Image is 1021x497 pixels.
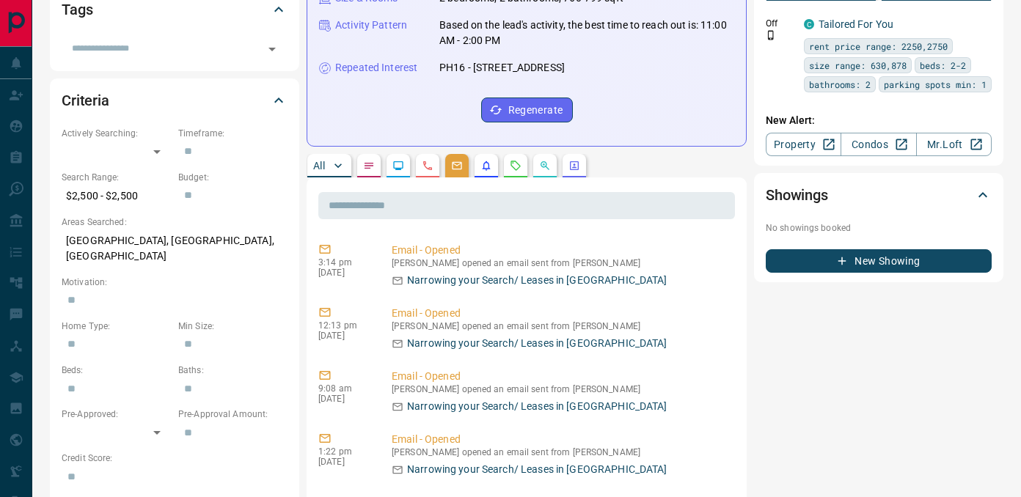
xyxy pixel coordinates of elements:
p: [PERSON_NAME] opened an email sent from [PERSON_NAME] [392,384,729,394]
p: 12:13 pm [318,320,370,331]
p: Motivation: [62,276,288,289]
span: parking spots min: 1 [884,77,987,92]
p: Search Range: [62,171,171,184]
p: Timeframe: [178,127,288,140]
a: Mr.Loft [916,133,992,156]
p: Narrowing your Search/ Leases in [GEOGRAPHIC_DATA] [407,273,667,288]
div: condos.ca [804,19,814,29]
svg: Notes [363,160,375,172]
p: $2,500 - $2,500 [62,184,171,208]
p: Pre-Approval Amount: [178,408,288,421]
svg: Requests [510,160,522,172]
p: Email - Opened [392,306,729,321]
p: All [313,161,325,171]
p: [PERSON_NAME] opened an email sent from [PERSON_NAME] [392,258,729,268]
h2: Showings [766,183,828,207]
svg: Agent Actions [568,160,580,172]
p: Activity Pattern [335,18,407,33]
p: Narrowing your Search/ Leases in [GEOGRAPHIC_DATA] [407,336,667,351]
p: [PERSON_NAME] opened an email sent from [PERSON_NAME] [392,321,729,331]
p: [GEOGRAPHIC_DATA], [GEOGRAPHIC_DATA], [GEOGRAPHIC_DATA] [62,229,288,268]
a: Property [766,133,841,156]
p: [DATE] [318,457,370,467]
p: Actively Searching: [62,127,171,140]
p: Narrowing your Search/ Leases in [GEOGRAPHIC_DATA] [407,462,667,477]
svg: Listing Alerts [480,160,492,172]
p: Home Type: [62,320,171,333]
p: Email - Opened [392,243,729,258]
p: Email - Opened [392,432,729,447]
span: size range: 630,878 [809,58,907,73]
p: Baths: [178,364,288,377]
p: Repeated Interest [335,60,417,76]
svg: Lead Browsing Activity [392,160,404,172]
svg: Opportunities [539,160,551,172]
p: [PERSON_NAME] opened an email sent from [PERSON_NAME] [392,447,729,457]
p: 9:08 am [318,383,370,394]
p: No showings booked [766,221,992,235]
svg: Emails [451,160,463,172]
p: Min Size: [178,320,288,333]
button: New Showing [766,249,992,273]
p: 3:14 pm [318,257,370,268]
p: [DATE] [318,394,370,404]
p: Beds: [62,364,171,377]
div: Showings [766,177,992,213]
span: beds: 2-2 [920,58,966,73]
p: New Alert: [766,113,992,128]
span: rent price range: 2250,2750 [809,39,948,54]
button: Open [262,39,282,59]
svg: Push Notification Only [766,30,776,40]
div: Criteria [62,83,288,118]
p: Narrowing your Search/ Leases in [GEOGRAPHIC_DATA] [407,399,667,414]
p: Off [766,17,795,30]
p: 1:22 pm [318,446,370,457]
span: bathrooms: 2 [809,77,871,92]
p: Budget: [178,171,288,184]
a: Tailored For You [819,18,893,30]
p: Email - Opened [392,369,729,384]
p: Areas Searched: [62,216,288,229]
p: [DATE] [318,331,370,341]
h2: Criteria [62,89,109,112]
p: Based on the lead's activity, the best time to reach out is: 11:00 AM - 2:00 PM [439,18,734,48]
p: Pre-Approved: [62,408,171,421]
button: Regenerate [481,97,573,122]
svg: Calls [422,160,433,172]
p: PH16 - [STREET_ADDRESS] [439,60,565,76]
p: [DATE] [318,268,370,278]
p: Credit Score: [62,452,288,465]
a: Condos [841,133,916,156]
